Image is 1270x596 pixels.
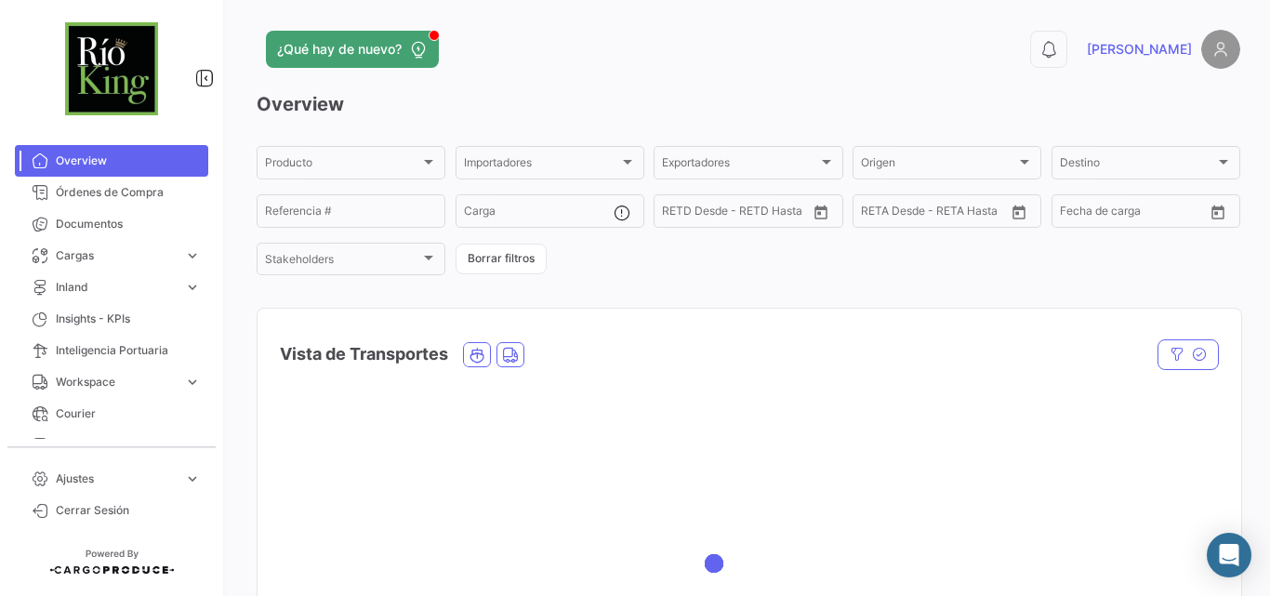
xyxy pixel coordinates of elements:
span: Overview [56,152,201,169]
button: Open calendar [1204,198,1232,226]
a: Documentos [15,208,208,240]
span: Destino [1060,159,1215,172]
h3: Overview [257,91,1240,117]
span: Órdenes de Compra [56,184,201,201]
button: Open calendar [1005,198,1033,226]
input: Hasta [708,207,777,220]
input: Desde [861,207,894,220]
span: expand_more [184,470,201,487]
button: Open calendar [807,198,835,226]
span: Sensores [56,437,201,454]
button: Ocean [464,343,490,366]
span: Courier [56,405,201,422]
div: Abrir Intercom Messenger [1207,533,1251,577]
a: Overview [15,145,208,177]
a: Órdenes de Compra [15,177,208,208]
img: df92fda9-fdd6-45a9-af88-3f96f4fcf10a.jpg [65,22,158,115]
input: Desde [1060,207,1093,220]
span: Inland [56,279,177,296]
input: Hasta [907,207,976,220]
img: placeholder-user.png [1201,30,1240,69]
span: Cerrar Sesión [56,502,201,519]
span: [PERSON_NAME] [1087,40,1192,59]
span: expand_more [184,374,201,391]
span: Stakeholders [265,256,420,269]
span: Cargas [56,247,177,264]
button: Land [497,343,523,366]
span: Insights - KPIs [56,311,201,327]
span: expand_more [184,279,201,296]
span: ¿Qué hay de nuevo? [277,40,402,59]
span: Exportadores [662,159,817,172]
span: Ajustes [56,470,177,487]
span: Inteligencia Portuaria [56,342,201,359]
input: Hasta [1106,207,1175,220]
span: expand_more [184,247,201,264]
a: Inteligencia Portuaria [15,335,208,366]
span: Workspace [56,374,177,391]
span: Producto [265,159,420,172]
h4: Vista de Transportes [280,341,448,367]
a: Courier [15,398,208,430]
button: Borrar filtros [456,244,547,274]
span: Importadores [464,159,619,172]
a: Insights - KPIs [15,303,208,335]
button: ¿Qué hay de nuevo? [266,31,439,68]
span: Origen [861,159,1016,172]
span: Documentos [56,216,201,232]
a: Sensores [15,430,208,461]
input: Desde [662,207,695,220]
